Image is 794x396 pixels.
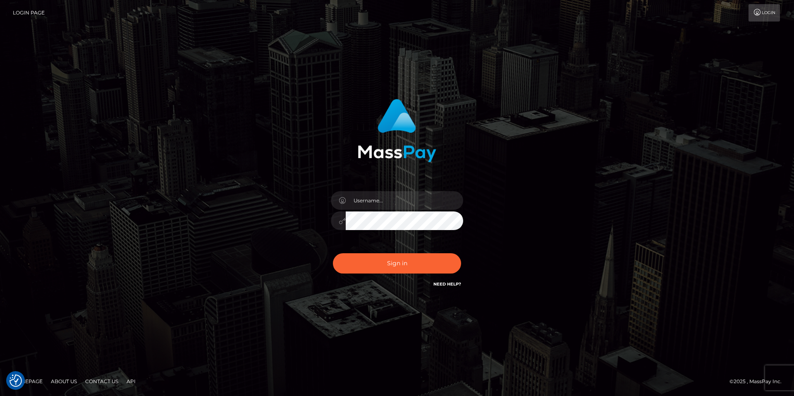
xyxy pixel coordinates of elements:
[729,377,788,386] div: © 2025 , MassPay Inc.
[358,99,436,162] img: MassPay Login
[13,4,45,22] a: Login Page
[48,375,80,388] a: About Us
[82,375,122,388] a: Contact Us
[346,191,463,210] input: Username...
[10,374,22,387] img: Revisit consent button
[333,253,461,274] button: Sign in
[123,375,139,388] a: API
[9,375,46,388] a: Homepage
[10,374,22,387] button: Consent Preferences
[433,281,461,287] a: Need Help?
[749,4,780,22] a: Login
